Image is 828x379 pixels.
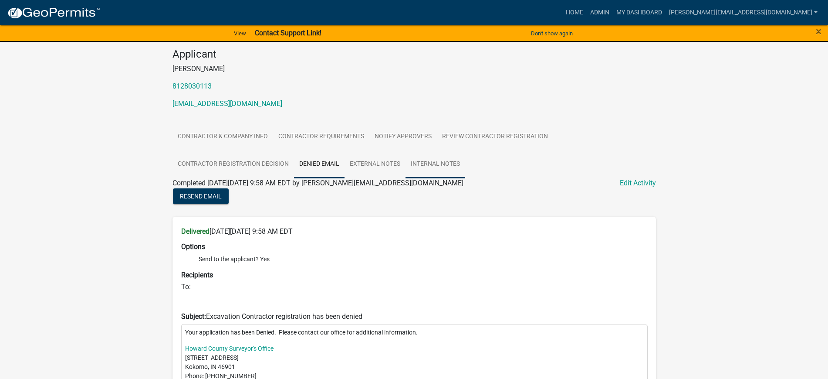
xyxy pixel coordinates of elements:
a: 8128030113 [172,82,212,90]
h4: Applicant [172,48,656,61]
a: Notify Approvers [369,123,437,151]
span: Resend Email [180,193,222,200]
h6: Excavation Contractor registration has been denied [181,312,647,321]
strong: Subject: [181,312,206,321]
button: Close [816,26,821,37]
span: Completed [DATE][DATE] 9:58 AM EDT by [PERSON_NAME][EMAIL_ADDRESS][DOMAIN_NAME] [172,179,463,187]
a: [EMAIL_ADDRESS][DOMAIN_NAME] [172,99,282,108]
a: External Notes [345,150,406,178]
h6: [DATE][DATE] 9:58 AM EDT [181,227,647,236]
a: Denied Email [294,150,345,178]
strong: Recipients [181,271,213,279]
a: View [230,26,250,41]
button: Resend Email [173,188,229,204]
p: Your application has been Denied. Please contact our office for additional information. [185,328,643,337]
a: [PERSON_NAME][EMAIL_ADDRESS][DOMAIN_NAME] [666,4,821,21]
a: My Dashboard [613,4,666,21]
a: Internal Notes [406,150,465,178]
span: × [816,25,821,38]
a: Howard County Surveyor's Office [185,345,274,352]
h6: To: [181,283,647,291]
a: Contractor Requirements [273,123,369,151]
p: [PERSON_NAME] [172,64,656,74]
a: Contractor Registration Decision [172,150,294,178]
strong: Contact Support Link! [255,29,321,37]
a: Contractor & Company Info [172,123,273,151]
a: Review Contractor Registration [437,123,553,151]
strong: Delivered [181,227,210,236]
li: Send to the applicant? Yes [199,255,647,264]
a: Home [562,4,587,21]
strong: Options [181,242,205,251]
a: Admin [587,4,613,21]
button: Don't show again [527,26,576,41]
a: Edit Activity [620,178,656,188]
